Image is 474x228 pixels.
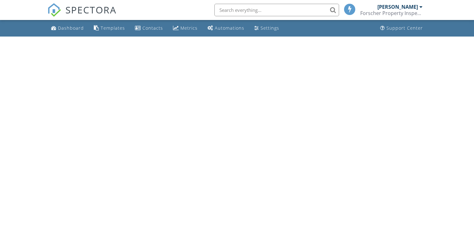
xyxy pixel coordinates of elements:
[377,4,418,10] div: [PERSON_NAME]
[65,3,117,16] span: SPECTORA
[386,25,423,31] div: Support Center
[214,4,339,16] input: Search everything...
[378,22,425,34] a: Support Center
[47,3,61,17] img: The Best Home Inspection Software - Spectora
[180,25,198,31] div: Metrics
[49,22,86,34] a: Dashboard
[261,25,279,31] div: Settings
[58,25,84,31] div: Dashboard
[142,25,163,31] div: Contacts
[47,8,117,22] a: SPECTORA
[101,25,125,31] div: Templates
[252,22,282,34] a: Settings
[360,10,423,16] div: Forscher Property Inspections
[205,22,247,34] a: Automations (Basic)
[132,22,165,34] a: Contacts
[91,22,127,34] a: Templates
[170,22,200,34] a: Metrics
[215,25,244,31] div: Automations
